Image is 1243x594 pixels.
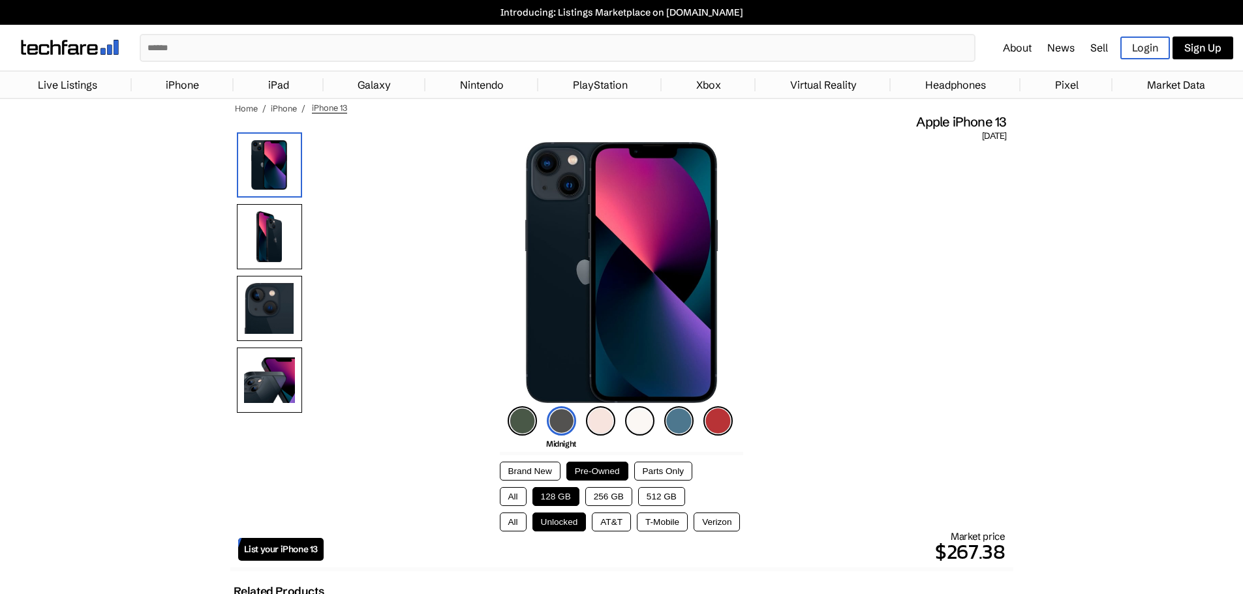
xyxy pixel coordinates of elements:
img: techfare logo [21,40,119,55]
span: / [262,103,266,113]
span: [DATE] [982,130,1006,142]
a: Sell [1090,41,1108,54]
img: starlight-icon [625,406,654,436]
span: Midnight [546,439,576,449]
a: iPad [262,72,296,98]
a: List your iPhone 13 [238,538,324,561]
a: Galaxy [351,72,397,98]
a: PlayStation [566,72,634,98]
img: All [237,348,302,413]
a: About [1003,41,1032,54]
a: Pixel [1049,72,1085,98]
img: green-icon [508,406,537,436]
img: Camera [237,276,302,341]
a: Market Data [1141,72,1212,98]
span: Apple iPhone 13 [916,113,1006,130]
img: product-red-icon [703,406,733,436]
button: All [500,487,527,506]
a: Sign Up [1173,37,1233,59]
button: All [500,512,527,531]
a: iPhone [159,72,206,98]
a: iPhone [271,103,297,113]
img: iPhone 13 [525,142,717,403]
a: Introducing: Listings Marketplace on [DOMAIN_NAME] [7,7,1236,18]
p: $267.38 [324,536,1005,567]
img: blue-icon [664,406,694,436]
a: Nintendo [453,72,510,98]
button: Verizon [694,512,740,531]
a: Home [235,103,258,113]
img: midnight-icon [547,406,576,436]
button: AT&T [592,512,631,531]
button: 512 GB [638,487,685,506]
span: List your iPhone 13 [244,544,318,555]
a: Live Listings [31,72,104,98]
img: iPhone 13 [237,132,302,198]
button: 256 GB [585,487,632,506]
a: News [1047,41,1075,54]
span: / [301,103,305,113]
img: pink-icon [586,406,615,436]
a: Headphones [919,72,992,98]
button: Parts Only [634,462,692,481]
a: Login [1120,37,1170,59]
a: Virtual Reality [784,72,863,98]
div: Market price [324,530,1005,567]
button: 128 GB [532,487,579,506]
button: Brand New [500,462,560,481]
button: T-Mobile [637,512,688,531]
img: Rear [237,204,302,269]
button: Unlocked [532,512,587,531]
a: Xbox [690,72,728,98]
button: Pre-Owned [566,462,628,481]
span: iPhone 13 [312,102,347,113]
